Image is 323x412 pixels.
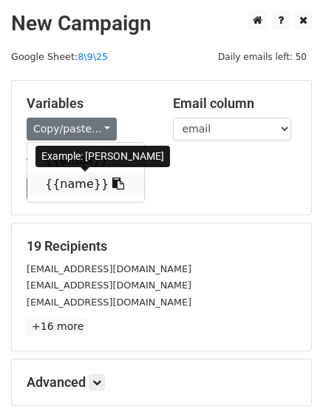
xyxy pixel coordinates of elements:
h5: Advanced [27,374,296,391]
h5: 19 Recipients [27,238,296,254]
a: Copy/paste... [27,118,117,141]
a: +16 more [27,317,89,336]
small: [EMAIL_ADDRESS][DOMAIN_NAME] [27,280,191,291]
h5: Email column [173,95,297,112]
span: Daily emails left: 50 [213,49,312,65]
iframe: Chat Widget [249,341,323,412]
h5: Variables [27,95,151,112]
a: 8\9\25 [78,51,108,62]
a: Daily emails left: 50 [213,51,312,62]
a: {{name}} [27,172,144,196]
small: [EMAIL_ADDRESS][DOMAIN_NAME] [27,297,191,308]
small: Google Sheet: [11,51,108,62]
small: [EMAIL_ADDRESS][DOMAIN_NAME] [27,263,191,274]
div: Example: [PERSON_NAME] [35,146,170,167]
a: {{email}} [27,149,144,172]
h2: New Campaign [11,11,312,36]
